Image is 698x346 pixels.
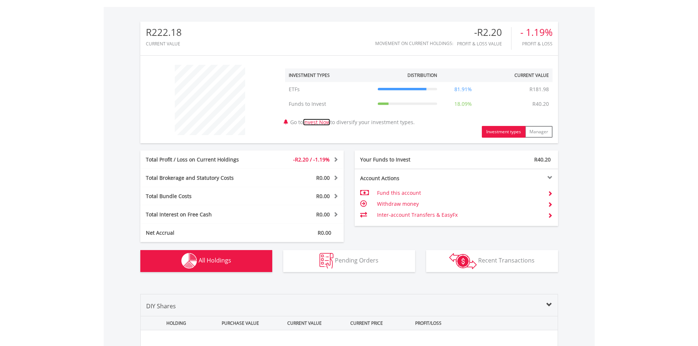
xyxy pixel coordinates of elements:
[285,82,374,97] td: ETFs
[478,256,535,264] span: Recent Transactions
[520,41,553,46] div: Profit & Loss
[316,211,330,218] span: R0.00
[140,156,259,163] div: Total Profit / Loss on Current Holdings
[375,41,453,46] div: Movement on Current Holdings:
[526,82,553,97] td: R181.98
[377,198,542,209] td: Withdraw money
[320,253,333,269] img: pending_instructions-wht.png
[146,302,176,310] span: DIY Shares
[482,126,525,138] button: Investment types
[285,68,374,82] th: Investment Types
[283,250,415,272] button: Pending Orders
[140,229,259,237] div: Net Accrual
[280,61,558,138] div: Go to to diversify your investment types.
[199,256,231,264] span: All Holdings
[316,174,330,181] span: R0.00
[140,211,259,218] div: Total Interest on Free Cash
[146,41,182,46] div: CURRENT VALUE
[534,156,551,163] span: R40.20
[293,156,330,163] span: -R2.20 / -1.19%
[285,97,374,111] td: Funds to Invest
[303,119,330,126] a: Invest Now
[457,27,511,38] div: -R2.20
[441,82,485,97] td: 81.91%
[377,187,542,198] td: Fund this account
[377,209,542,220] td: Inter-account Transfers & EasyFx
[181,253,197,269] img: holdings-wht.png
[140,174,259,182] div: Total Brokerage and Statutory Costs
[426,250,558,272] button: Recent Transactions
[485,68,553,82] th: Current Value
[407,72,437,78] div: Distribution
[449,253,477,269] img: transactions-zar-wht.png
[520,27,553,38] div: - 1.19%
[525,126,553,138] button: Manager
[141,316,208,330] div: HOLDING
[441,97,485,111] td: 18.09%
[335,256,378,264] span: Pending Orders
[337,316,395,330] div: CURRENT PRICE
[529,97,553,111] td: R40.20
[397,316,460,330] div: PROFIT/LOSS
[146,27,182,38] div: R222.18
[355,175,457,182] div: Account Actions
[318,229,331,236] span: R0.00
[140,250,272,272] button: All Holdings
[355,156,457,163] div: Your Funds to Invest
[273,316,336,330] div: CURRENT VALUE
[140,193,259,200] div: Total Bundle Costs
[457,41,511,46] div: Profit & Loss Value
[316,193,330,200] span: R0.00
[209,316,272,330] div: PURCHASE VALUE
